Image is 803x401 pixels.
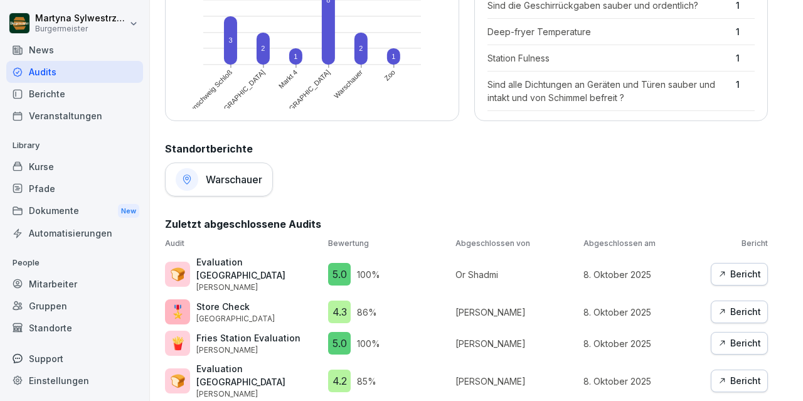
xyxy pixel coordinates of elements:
p: 1 [736,78,755,104]
a: Audits [6,61,143,83]
p: [PERSON_NAME] [196,388,322,400]
p: 86 % [357,306,377,319]
p: Audit [165,238,322,249]
p: 1 [736,25,755,38]
p: 8. Oktober 2025 [583,337,705,350]
a: Berichte [6,83,143,105]
p: 8. Oktober 2025 [583,306,705,319]
text: [GEOGRAPHIC_DATA] [275,68,331,124]
p: 100 % [357,337,380,350]
p: 8. Oktober 2025 [583,375,705,388]
p: 100 % [357,268,380,281]
p: 🍞 [170,372,186,390]
div: 5.0 [328,263,351,286]
p: Pre-frying Amount [487,117,730,131]
p: Evaluation [GEOGRAPHIC_DATA] [196,362,322,388]
a: Gruppen [6,295,143,317]
p: Martyna Sylwestrzak [35,13,127,24]
p: 1 [736,117,755,131]
p: Burgermeister [35,24,127,33]
p: [PERSON_NAME] [196,345,300,356]
p: People [6,253,143,273]
p: Sind alle Dichtungen an Geräten und Türen sauber und intakt und von Schimmel befreit ? [487,78,730,104]
div: Dokumente [6,200,143,223]
a: Kurse [6,156,143,178]
div: 4.3 [328,301,351,323]
div: 5.0 [328,332,351,355]
p: 🍟 [170,334,186,353]
p: Station Fulness [487,51,730,65]
p: 🎖️ [170,302,186,321]
h2: Zuletzt abgeschlossene Audits [165,217,768,232]
p: Store Check [196,300,275,313]
p: 🍞 [170,265,186,284]
button: Bericht [711,332,768,355]
text: [GEOGRAPHIC_DATA] [210,68,266,124]
p: 1 [736,51,755,65]
a: Mitarbeiter [6,273,143,295]
div: 4.2 [328,370,351,392]
a: Pfade [6,178,143,200]
a: Standorte [6,317,143,339]
a: Einstellungen [6,370,143,392]
a: Veranstaltungen [6,105,143,127]
p: Deep-fryer Temperature [487,25,730,38]
p: Abgeschlossen von [455,238,577,249]
a: DokumenteNew [6,200,143,223]
div: Bericht [718,336,761,350]
p: [PERSON_NAME] [455,337,577,350]
p: Bericht [711,238,768,249]
p: Abgeschlossen am [583,238,705,249]
p: Or Shadmi [455,268,577,281]
div: New [118,204,139,218]
p: Fries Station Evaluation [196,331,300,345]
p: [PERSON_NAME] [455,306,577,319]
h2: Standortberichte [165,141,768,156]
p: 85 % [357,375,376,388]
p: [GEOGRAPHIC_DATA] [196,313,275,324]
p: Library [6,136,143,156]
button: Bericht [711,263,768,286]
div: Support [6,348,143,370]
text: Braunschweig Schloß [181,68,234,120]
p: [PERSON_NAME] [196,282,322,293]
h1: Warschauer [206,173,262,186]
text: Warschauer [332,68,364,99]
text: Markt 4 [277,68,299,89]
div: Bericht [718,305,761,319]
button: Bericht [711,301,768,323]
p: [PERSON_NAME] [455,375,577,388]
p: 8. Oktober 2025 [583,268,705,281]
p: Bewertung [328,238,449,249]
button: Bericht [711,370,768,392]
a: Warschauer [165,163,273,196]
div: Bericht [718,267,761,281]
text: Zoo [383,68,396,82]
a: News [6,39,143,61]
a: Automatisierungen [6,222,143,244]
p: Evaluation [GEOGRAPHIC_DATA] [196,255,322,282]
div: Bericht [718,374,761,388]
